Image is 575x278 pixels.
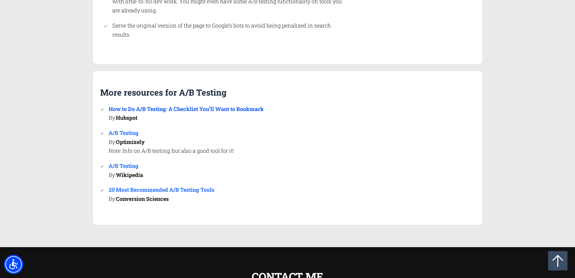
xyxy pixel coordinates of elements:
li: By: [106,162,143,179]
strong: Wikipedia [116,171,143,178]
li: By: [106,185,214,203]
li: By: Note: Info on A/B testing, but also a good tool for it! [106,129,234,155]
a: Go to top [548,251,567,270]
a: A/B Testing [109,129,139,136]
strong: Conversion Sciences [116,195,169,202]
h2: More resources for A/B Testing [100,86,475,99]
div: Accessibility Menu [4,255,23,274]
strong: Hubspot [116,114,137,121]
a: How to Do A/B Testing: A Checklist You’ll Want to Bookmark [109,105,264,113]
a: A/B Testing [109,162,139,169]
strong: Optimizely [116,138,145,146]
a: 20 Most Recommended A/B Testing Tools [109,186,214,193]
li: Serve the original version of the page to Google’s bots to avoid being penalized in search results. [109,21,347,39]
li: By: [106,105,264,123]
